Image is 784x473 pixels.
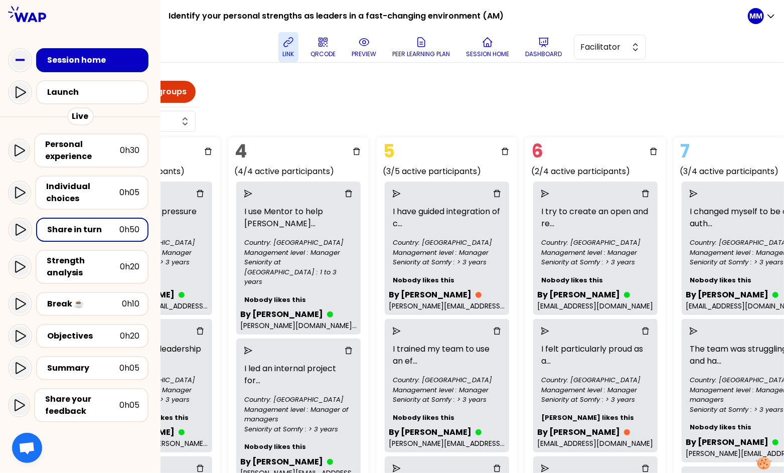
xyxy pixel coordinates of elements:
p: By [PERSON_NAME] [389,426,472,438]
p: Nobody likes this [240,438,357,456]
div: 0h50 [119,224,139,236]
div: Country: [GEOGRAPHIC_DATA] [541,238,650,248]
span: send [244,190,252,198]
p: [PERSON_NAME][EMAIL_ADDRESS][DOMAIN_NAME] [389,438,505,448]
p: By [PERSON_NAME] [537,426,620,438]
p: [EMAIL_ADDRESS][DOMAIN_NAME] [537,438,654,448]
p: Peer learning plan [392,50,450,58]
span: send [393,464,401,472]
span: send [690,190,698,198]
div: Country: [GEOGRAPHIC_DATA] [541,375,650,385]
span: send [690,327,698,335]
span: 5 [381,136,397,167]
span: delete [196,190,204,198]
p: MM [749,11,762,21]
p: Nobody likes this [389,271,505,289]
span: delete [493,327,501,335]
span: delete [196,464,204,472]
div: 0h20 [120,261,139,273]
span: delete [642,464,650,472]
p: I have guided integration of c ... [389,202,505,234]
p: QRCODE [310,50,336,58]
span: Facilitator [580,41,625,53]
div: 0h05 [119,362,139,374]
div: Management level : Manager [541,385,650,395]
span: send [244,347,252,355]
div: Objectives [47,330,120,342]
div: Seniority at Somfy : > 3 years [393,395,501,405]
div: Share in turn [47,224,119,236]
div: 0h05 [119,399,139,411]
span: delete [345,190,353,198]
div: Live [67,107,94,125]
div: Break ☕️ [47,298,122,310]
span: delete [493,464,501,472]
div: Session home [47,54,143,66]
span: delete [501,147,509,155]
span: delete [642,327,650,335]
p: [PERSON_NAME][EMAIL_ADDRESS][PERSON_NAME][DOMAIN_NAME] [389,301,505,311]
span: delete [493,190,501,198]
p: By [PERSON_NAME] [686,289,768,301]
p: By [PERSON_NAME] [686,436,768,448]
button: preview [348,32,380,62]
div: Ouvrir le chat [12,433,42,463]
p: Nobody likes this [240,291,357,309]
h4: (3/5 active participants) [383,166,517,178]
p: By [PERSON_NAME] [537,289,620,301]
button: Facilitator [574,35,646,60]
div: Seniority at Somfy : > 3 years [541,257,650,267]
span: delete [196,327,204,335]
button: Session home [462,32,513,62]
div: 0h05 [119,187,139,199]
div: Launch [47,86,143,98]
span: delete [345,347,353,355]
span: 7 [678,136,692,167]
h4: (2/4 active participants) [531,166,666,178]
div: Share your feedback [45,393,119,417]
p: Nobody likes this [537,271,654,289]
span: 4 [232,136,249,167]
p: By [PERSON_NAME] [240,308,323,321]
div: Country: [GEOGRAPHIC_DATA] [244,395,353,405]
div: Seniority at Somfy : > 3 years [393,257,501,267]
button: Peer learning plan [388,32,454,62]
span: send [541,190,549,198]
span: delete [642,190,650,198]
div: Management level : Manager of managers [244,405,353,424]
span: delete [353,147,361,155]
button: MM [748,8,776,24]
div: Country: [GEOGRAPHIC_DATA] [393,375,501,385]
p: I trained my team to use an ef ... [389,339,505,371]
p: link [283,50,294,58]
h4: (4/4 active participants) [234,166,369,178]
button: link [278,32,298,62]
div: Management level : Manager [393,385,501,395]
button: Dashboard [521,32,566,62]
div: Summary [47,362,119,374]
span: 6 [529,136,546,167]
p: [EMAIL_ADDRESS][DOMAIN_NAME] [537,301,654,311]
div: 0h30 [120,144,139,156]
p: preview [352,50,376,58]
span: send [541,327,549,335]
div: Seniority at Somfy : > 3 years [541,395,650,405]
p: [PERSON_NAME] likes this [537,409,654,427]
div: Management level : Manager [541,248,650,258]
div: Seniority at [GEOGRAPHIC_DATA] : 1 to 3 years [244,257,353,287]
p: I felt particularly proud as a ... [537,339,654,371]
div: Individual choices [46,181,119,205]
p: By [PERSON_NAME] [389,289,472,301]
div: Country: [GEOGRAPHIC_DATA] [244,238,353,248]
button: QRCODE [306,32,340,62]
div: Seniority at Somfy : > 3 years [244,424,353,434]
p: I try to create an open and re ... [537,202,654,234]
span: send [393,327,401,335]
p: Dashboard [525,50,562,58]
p: Session home [466,50,509,58]
p: I led an internal project for ... [240,359,357,391]
div: Management level : Manager [393,248,501,258]
span: send [541,464,549,472]
span: delete [204,147,212,155]
div: 0h20 [120,330,139,342]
